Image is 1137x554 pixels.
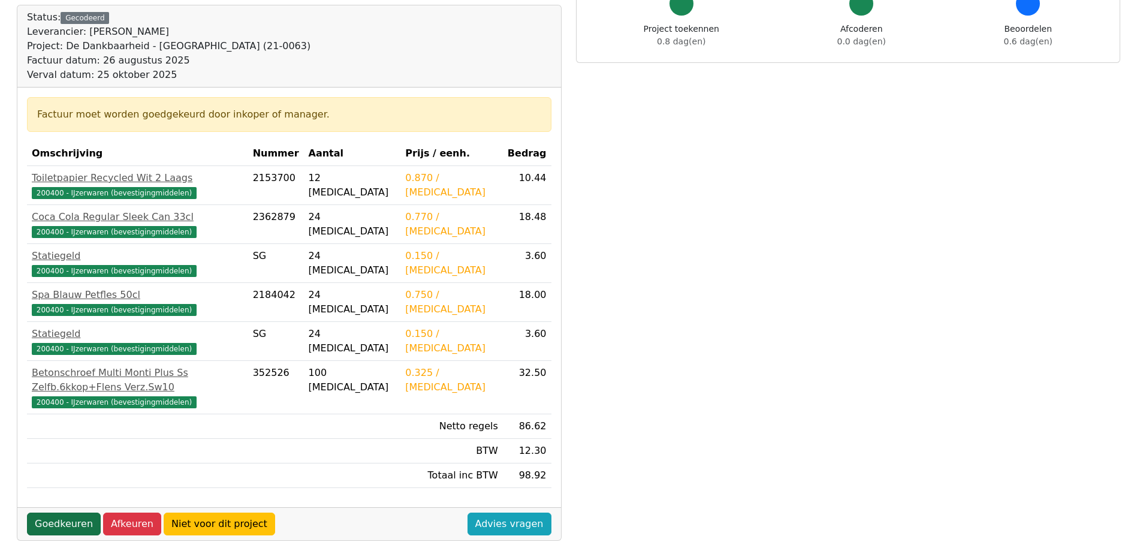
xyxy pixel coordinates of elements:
div: 24 [MEDICAL_DATA] [309,327,396,356]
div: Afcoderen [837,23,886,48]
td: Totaal inc BTW [400,463,503,488]
th: Prijs / eenh. [400,141,503,166]
td: 86.62 [503,414,551,439]
td: SG [248,244,304,283]
span: 200400 - IJzerwaren (bevestigingmiddelen) [32,226,197,238]
div: Gecodeerd [61,12,109,24]
div: Factuur moet worden goedgekeurd door inkoper of manager. [37,107,541,122]
a: Spa Blauw Petfles 50cl200400 - IJzerwaren (bevestigingmiddelen) [32,288,243,317]
div: 24 [MEDICAL_DATA] [309,288,396,317]
td: 18.00 [503,283,551,322]
a: Goedkeuren [27,513,101,535]
div: Project: De Dankbaarheid - [GEOGRAPHIC_DATA] (21-0063) [27,39,310,53]
th: Omschrijving [27,141,248,166]
td: 98.92 [503,463,551,488]
div: 24 [MEDICAL_DATA] [309,210,396,239]
div: Leverancier: [PERSON_NAME] [27,25,310,39]
a: Niet voor dit project [164,513,275,535]
a: Afkeuren [103,513,161,535]
div: Statiegeld [32,249,243,263]
div: Coca Cola Regular Sleek Can 33cl [32,210,243,224]
td: 2184042 [248,283,304,322]
div: 24 [MEDICAL_DATA] [309,249,396,278]
a: Coca Cola Regular Sleek Can 33cl200400 - IJzerwaren (bevestigingmiddelen) [32,210,243,239]
th: Nummer [248,141,304,166]
div: Toiletpapier Recycled Wit 2 Laags [32,171,243,185]
td: 352526 [248,361,304,414]
td: BTW [400,439,503,463]
div: 100 [MEDICAL_DATA] [309,366,396,395]
div: 0.150 / [MEDICAL_DATA] [405,249,498,278]
div: Spa Blauw Petfles 50cl [32,288,243,302]
td: 3.60 [503,322,551,361]
a: Statiegeld200400 - IJzerwaren (bevestigingmiddelen) [32,327,243,356]
span: 200400 - IJzerwaren (bevestigingmiddelen) [32,265,197,277]
span: 0.8 dag(en) [657,37,705,46]
div: Verval datum: 25 oktober 2025 [27,68,310,82]
td: 2362879 [248,205,304,244]
div: 0.150 / [MEDICAL_DATA] [405,327,498,356]
td: Netto regels [400,414,503,439]
td: 18.48 [503,205,551,244]
td: 10.44 [503,166,551,205]
span: 200400 - IJzerwaren (bevestigingmiddelen) [32,187,197,199]
div: Statiegeld [32,327,243,341]
td: 12.30 [503,439,551,463]
div: Betonschroef Multi Monti Plus Ss Zelfb.6kkop+Flens Verz.Sw10 [32,366,243,395]
span: 200400 - IJzerwaren (bevestigingmiddelen) [32,396,197,408]
span: 0.0 dag(en) [837,37,886,46]
div: Factuur datum: 26 augustus 2025 [27,53,310,68]
td: 2153700 [248,166,304,205]
td: SG [248,322,304,361]
a: Betonschroef Multi Monti Plus Ss Zelfb.6kkop+Flens Verz.Sw10200400 - IJzerwaren (bevestigingmidde... [32,366,243,409]
div: 0.750 / [MEDICAL_DATA] [405,288,498,317]
div: 12 [MEDICAL_DATA] [309,171,396,200]
a: Statiegeld200400 - IJzerwaren (bevestigingmiddelen) [32,249,243,278]
div: 0.325 / [MEDICAL_DATA] [405,366,498,395]
div: 0.870 / [MEDICAL_DATA] [405,171,498,200]
span: 200400 - IJzerwaren (bevestigingmiddelen) [32,304,197,316]
span: 0.6 dag(en) [1004,37,1052,46]
div: Status: [27,10,310,82]
th: Bedrag [503,141,551,166]
th: Aantal [304,141,401,166]
div: Project toekennen [644,23,719,48]
div: 0.770 / [MEDICAL_DATA] [405,210,498,239]
div: Beoordelen [1004,23,1052,48]
td: 3.60 [503,244,551,283]
td: 32.50 [503,361,551,414]
a: Advies vragen [468,513,551,535]
span: 200400 - IJzerwaren (bevestigingmiddelen) [32,343,197,355]
a: Toiletpapier Recycled Wit 2 Laags200400 - IJzerwaren (bevestigingmiddelen) [32,171,243,200]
